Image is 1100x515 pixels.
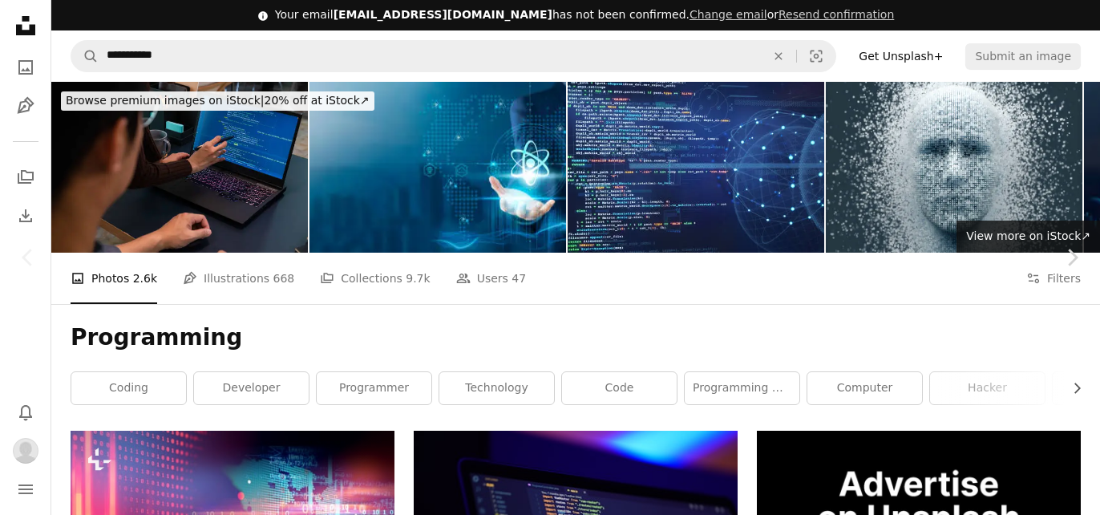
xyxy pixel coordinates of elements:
a: Collections [10,161,42,193]
a: Browse premium images on iStock|20% off at iStock↗ [51,82,384,120]
a: Illustrations [10,90,42,122]
form: Find visuals sitewide [71,40,836,72]
img: Avatar of user Janane S [13,438,38,464]
a: Illustrations 668 [183,253,294,304]
span: Browse premium images on iStock | [66,94,264,107]
button: Profile [10,435,42,467]
a: hacker [930,372,1045,404]
a: Change email [690,8,767,21]
a: Photos [10,51,42,83]
span: or [690,8,894,21]
button: Menu [10,473,42,505]
div: 20% off at iStock ↗ [61,91,374,111]
img: Glowing python programming language code on a blue digital surface with a sphere grid design info... [568,82,824,253]
button: Filters [1026,253,1081,304]
span: [EMAIL_ADDRESS][DOMAIN_NAME] [334,8,552,21]
button: Visual search [797,41,835,71]
a: Users 47 [456,253,527,304]
button: Notifications [10,396,42,428]
a: technology [439,372,554,404]
button: Resend confirmation [778,7,894,23]
button: Search Unsplash [71,41,99,71]
a: Next [1044,180,1100,335]
a: View more on iStock↗ [956,221,1100,253]
h1: Programming [71,323,1081,352]
button: scroll list to the right [1062,372,1081,404]
a: programmer [317,372,431,404]
a: Collections 9.7k [320,253,430,304]
span: 9.7k [406,270,430,287]
a: code [562,372,677,404]
span: 668 [273,270,295,287]
img: Quantum Computing: Businessman Holding Quantum Computing Technology on Global Technology Network,... [309,82,566,253]
a: Get Unsplash+ [849,43,952,69]
a: programming wallpaper [685,372,799,404]
button: Submit an image [965,43,1081,69]
a: coding [71,372,186,404]
img: Deep Learning, Artificial Intelligence Background [826,82,1082,253]
img: Two Developer Computer programmer working together Coding on laptop computer at home office. [51,82,308,253]
button: Clear [761,41,796,71]
a: computer [807,372,922,404]
a: developer [194,372,309,404]
span: View more on iStock ↗ [966,229,1090,242]
span: 47 [512,270,526,287]
div: Your email has not been confirmed. [275,7,895,23]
